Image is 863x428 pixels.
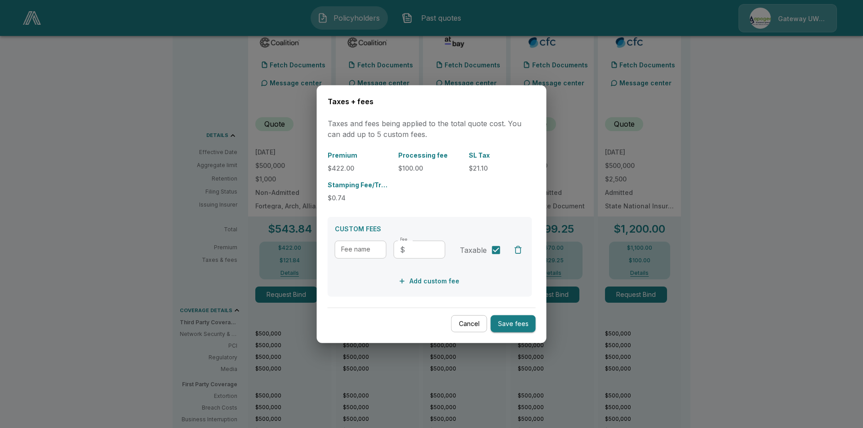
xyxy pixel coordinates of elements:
p: Processing fee [398,150,462,160]
p: SL Tax [469,150,532,160]
button: Cancel [451,315,487,332]
p: $0.74 [328,193,391,203]
p: $ [400,244,405,255]
p: Premium [328,150,391,160]
label: Fee [400,237,408,243]
button: Add custom fee [397,273,463,290]
h6: Taxes + fees [328,96,536,107]
p: $21.10 [469,163,532,173]
span: Taxable [460,245,487,256]
p: Taxes and fees being applied to the total quote cost. You can add up to 5 custom fees. [328,118,536,140]
button: Save fees [491,315,536,332]
p: CUSTOM FEES [335,224,525,234]
p: $422.00 [328,163,391,173]
p: $100.00 [398,163,462,173]
p: Stamping Fee/Transaction/Regulatory Fee [328,180,391,190]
